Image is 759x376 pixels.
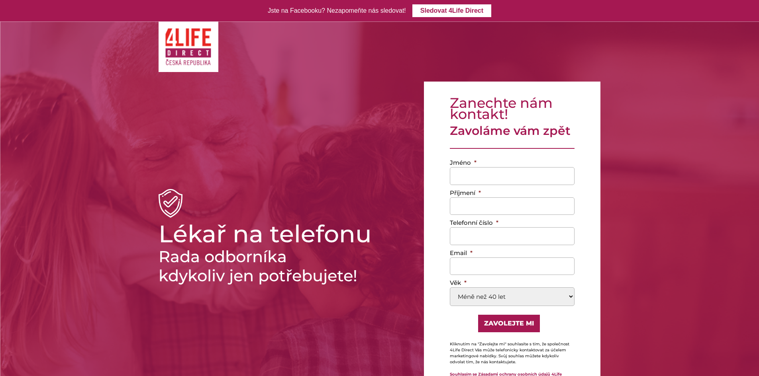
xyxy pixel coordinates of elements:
a: Sledovat 4Life Direct [412,4,491,17]
label: Příjmení [450,189,481,197]
h1: Lékař na telefonu [159,224,412,244]
h3: Zanechte nám kontakt! [450,97,575,120]
h4: Zavoláme vám zpět [450,124,575,138]
label: Věk [450,279,467,287]
label: Email [450,249,473,257]
label: Telefonní číslo [450,219,498,227]
label: Jméno [450,159,477,167]
img: logo CZ 4Life Direct [165,27,212,66]
p: Kliknutím na "Zavolejte mi" souhlasíte s tím, že společnost 4Life Direct Vás může telefonicky kon... [450,341,575,365]
input: Zavolejte mi [477,314,541,333]
img: shieldicon.png [159,189,182,218]
h2: Rada odborníka kdykoliv jen potřebujete! [159,247,412,285]
div: Jste na Facebooku? Nezapomeňte nás sledovat! [268,5,406,17]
